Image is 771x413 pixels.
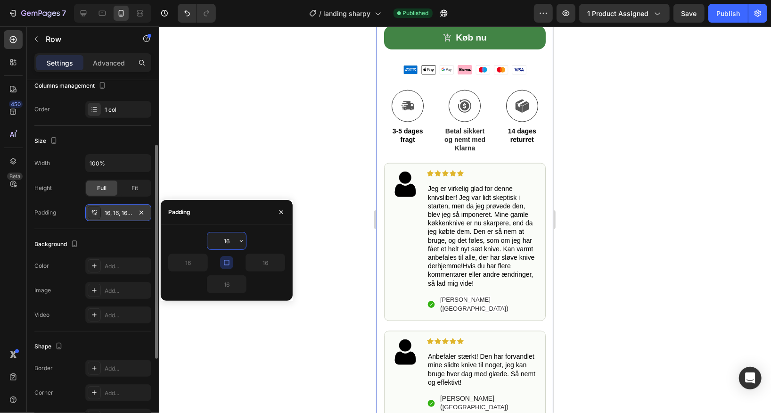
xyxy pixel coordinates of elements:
button: 7 [4,4,70,23]
div: 16, 16, 16, 16 [105,209,132,217]
div: Padding [168,208,190,216]
div: Columns management [34,80,108,92]
div: Shape [34,340,65,353]
input: Auto [86,155,151,172]
div: Color [34,262,49,270]
p: Advanced [93,58,125,68]
span: landing sharpy [324,8,371,18]
div: Corner [34,388,53,397]
div: Add... [105,262,149,271]
p: [PERSON_NAME] ( ) [64,368,161,385]
div: Rich Text Editor. Editing area: main [63,368,162,386]
span: 1 product assigned [587,8,648,18]
button: Publish [708,4,748,23]
button: Save [673,4,705,23]
div: Rich Text Editor. Editing area: main [50,325,162,361]
p: Settings [47,58,73,68]
div: Padding [34,208,56,217]
p: Row [46,33,126,45]
p: 7 [62,8,66,19]
span: Fit [131,184,138,192]
span: Full [97,184,107,192]
div: Height [34,184,52,192]
div: Order [34,105,50,114]
div: Rich Text Editor. Editing area: main [50,157,162,262]
div: Publish [716,8,740,18]
button: 1 product assigned [579,4,670,23]
img: gempages_570638852511761632-c49c5adc-8e2b-4dd4-be14-27391bfbe335.png [15,312,43,340]
div: Width [34,159,50,167]
div: Add... [105,389,149,397]
input: Auto [207,232,246,249]
div: Border [34,364,53,372]
div: Beta [7,173,23,180]
span: [GEOGRAPHIC_DATA] [66,377,130,384]
div: Video [34,311,49,319]
div: Size [34,135,59,148]
span: [PERSON_NAME] [64,270,114,277]
iframe: Design area [377,26,553,413]
span: Anbefaler stærkt! Den har forvandlet mine slidte knive til noget, jeg kan bruge hver dag med glæd... [51,326,159,360]
div: Background [34,238,80,251]
div: Image [34,286,51,295]
input: Auto [246,254,285,271]
div: Add... [105,287,149,295]
p: Betal sikkert og nemt med Klarna [66,100,111,126]
span: Save [681,9,697,17]
div: Rich Text Editor. Editing area: main [63,269,162,288]
div: Add... [105,364,149,373]
span: 14 dages returret [131,101,160,117]
div: 1 col [105,106,149,114]
img: gempages_570638852511761632-88f91c6b-912a-4103-9b08-dec154f08f20.png [26,39,150,48]
p: ( ) [64,269,161,287]
input: Auto [207,276,246,293]
span: Jeg er virkelig glad for denne knivsliber! Jeg var lidt skeptisk i starten, men da jeg prøvede de... [51,158,158,260]
span: / [320,8,322,18]
div: Undo/Redo [178,4,216,23]
span: [GEOGRAPHIC_DATA] [66,279,130,286]
input: Auto [169,254,207,271]
img: gempages_570638852511761632-c49c5adc-8e2b-4dd4-be14-27391bfbe335.png [15,144,43,172]
span: Published [403,9,429,17]
span: 3-5 dages fragt [16,101,47,117]
div: 450 [9,100,23,108]
div: Køb nu [79,6,110,17]
div: Add... [105,311,149,320]
div: Open Intercom Messenger [739,367,762,389]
